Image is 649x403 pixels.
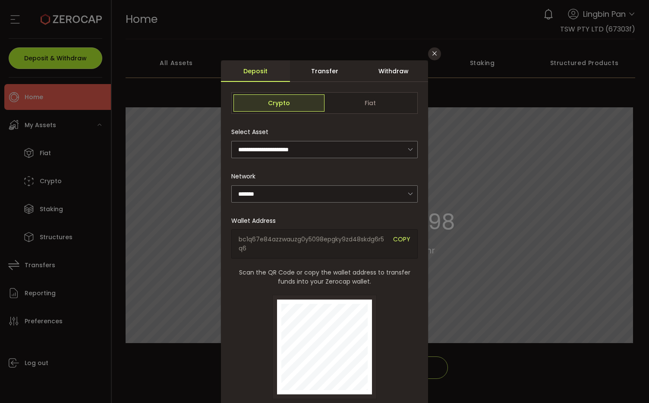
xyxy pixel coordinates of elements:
[233,94,324,112] span: Crypto
[231,216,281,225] label: Wallet Address
[231,128,274,136] label: Select Asset
[239,235,387,253] span: bc1q67e84azzwauzg0y5098epgky9zd48skdg6r5q6
[428,47,441,60] button: Close
[231,172,261,181] label: Network
[221,60,290,82] div: Deposit
[359,60,428,82] div: Withdraw
[290,60,359,82] div: Transfer
[324,94,416,112] span: Fiat
[231,268,418,286] span: Scan the QR Code or copy the wallet address to transfer funds into your Zerocap wallet.
[393,235,410,253] span: COPY
[546,310,649,403] iframe: Chat Widget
